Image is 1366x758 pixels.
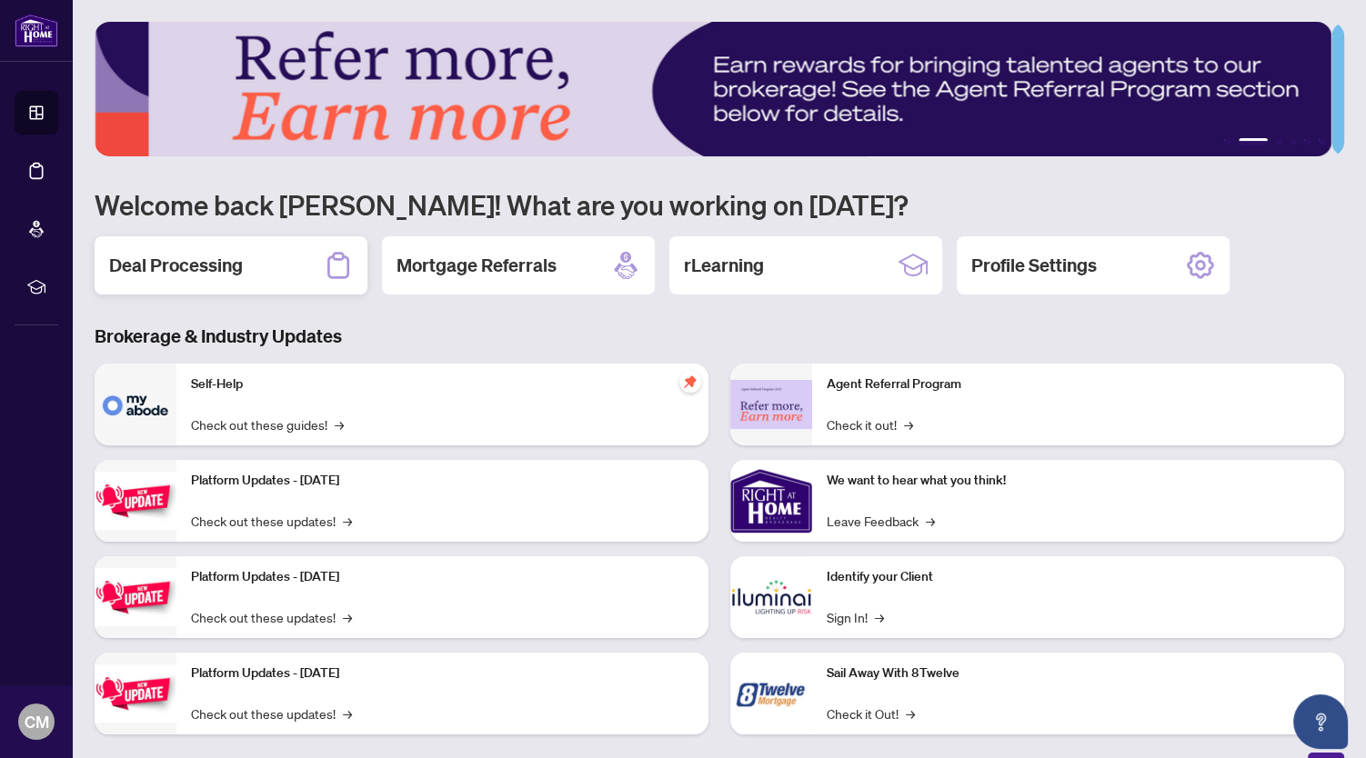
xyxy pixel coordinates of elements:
[335,414,344,434] span: →
[827,471,1330,491] p: We want to hear what you think!
[827,663,1330,683] p: Sail Away With 8Twelve
[95,664,176,722] img: Platform Updates - June 23, 2025
[1224,138,1231,145] button: 1
[906,703,915,723] span: →
[679,371,701,393] span: pushpin
[875,607,884,627] span: →
[926,511,935,531] span: →
[684,253,764,278] h2: rLearning
[343,703,352,723] span: →
[1239,138,1268,145] button: 2
[1319,138,1326,145] button: 6
[191,511,352,531] a: Check out these updates!→
[191,414,344,434] a: Check out these guides!→
[827,567,1330,587] p: Identify your Client
[95,472,176,529] img: Platform Updates - July 21, 2025
[95,324,1344,349] h3: Brokerage & Industry Updates
[1304,138,1311,145] button: 5
[343,607,352,627] span: →
[95,22,1331,156] img: Slide 1
[25,709,49,734] span: CM
[191,607,352,627] a: Check out these updates!→
[904,414,913,434] span: →
[1275,138,1282,145] button: 3
[730,460,812,542] img: We want to hear what you think!
[1293,694,1348,749] button: Open asap
[191,703,352,723] a: Check out these updates!→
[827,703,915,723] a: Check it Out!→
[191,663,694,683] p: Platform Updates - [DATE]
[191,567,694,587] p: Platform Updates - [DATE]
[109,253,243,278] h2: Deal Processing
[15,14,58,47] img: logo
[827,414,913,434] a: Check it out!→
[827,374,1330,394] p: Agent Referral Program
[95,568,176,625] img: Platform Updates - July 8, 2025
[95,364,176,445] img: Self-Help
[730,556,812,638] img: Identify your Client
[95,187,1344,222] h1: Welcome back [PERSON_NAME]! What are you working on [DATE]?
[730,653,812,734] img: Sail Away With 8Twelve
[827,607,884,627] a: Sign In!→
[191,374,694,394] p: Self-Help
[827,511,935,531] a: Leave Feedback→
[191,471,694,491] p: Platform Updates - [DATE]
[1290,138,1297,145] button: 4
[730,380,812,430] img: Agent Referral Program
[343,511,352,531] span: →
[397,253,557,278] h2: Mortgage Referrals
[971,253,1097,278] h2: Profile Settings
